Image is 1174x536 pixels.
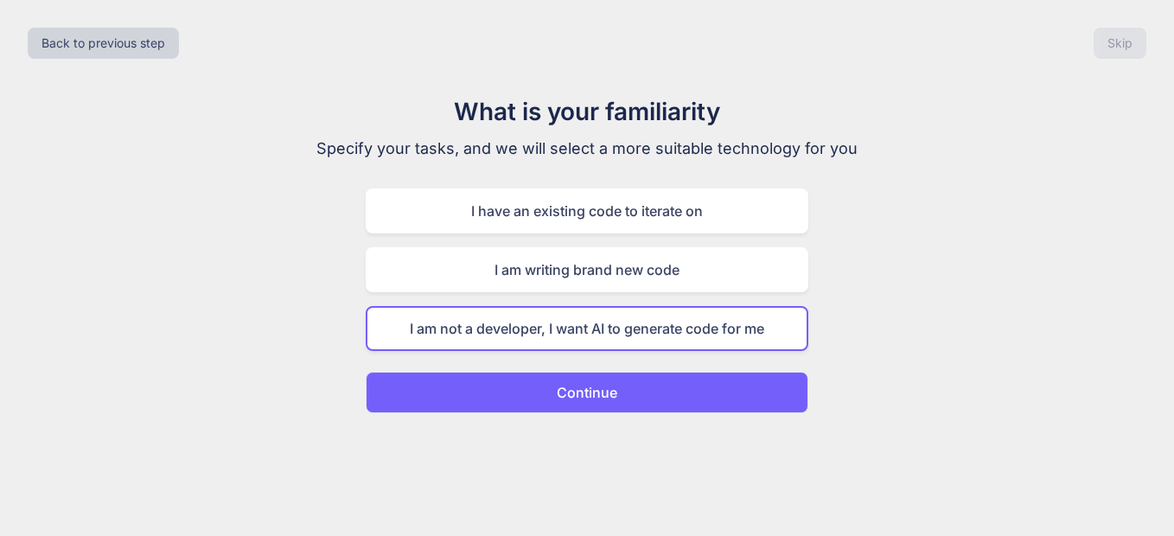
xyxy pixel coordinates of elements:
[366,188,808,233] div: I have an existing code to iterate on
[557,382,617,403] p: Continue
[1094,28,1146,59] button: Skip
[366,372,808,413] button: Continue
[366,306,808,351] div: I am not a developer, I want AI to generate code for me
[297,93,877,130] h1: What is your familiarity
[366,247,808,292] div: I am writing brand new code
[28,28,179,59] button: Back to previous step
[297,137,877,161] p: Specify your tasks, and we will select a more suitable technology for you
